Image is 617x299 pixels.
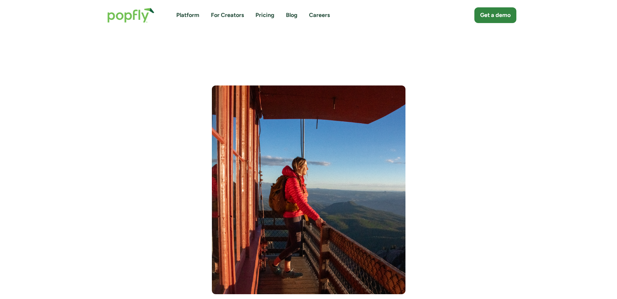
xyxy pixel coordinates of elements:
a: Get a demo [474,7,516,23]
a: Careers [309,11,330,19]
a: home [101,1,161,29]
a: For Creators [211,11,244,19]
img: UGC creator in outdoors looking at mountains. [212,85,405,294]
a: Pricing [255,11,274,19]
div: Get a demo [480,11,511,19]
a: Platform [176,11,199,19]
a: Blog [286,11,297,19]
